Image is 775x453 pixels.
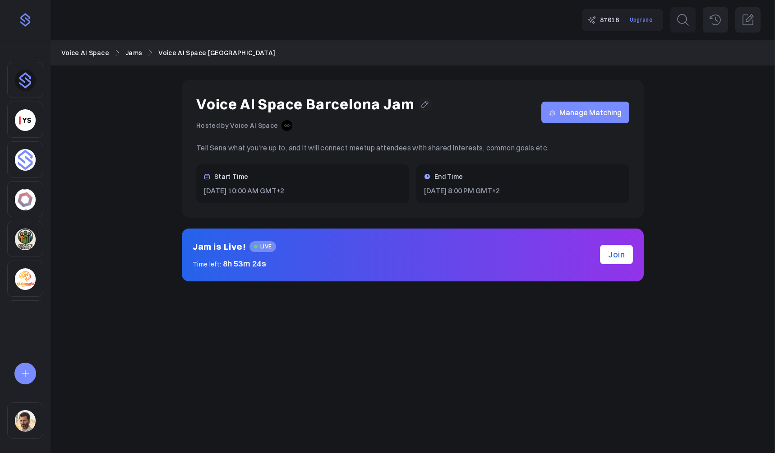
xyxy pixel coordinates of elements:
[600,245,633,264] a: Join
[193,239,246,254] h2: Jam is Live!
[193,260,221,268] span: Time left:
[424,185,622,196] p: [DATE] 8:00 PM GMT+2
[15,410,36,432] img: sqr4epb0z8e5jm577i6jxqftq3ng
[15,70,36,91] img: dhnou9yomun9587rl8johsq6w6vr
[600,15,619,25] span: 87618
[434,172,463,182] h3: End Time
[214,172,249,182] h3: Start Time
[281,120,292,131] img: 9mhdfgk8p09k1q6k3czsv07kq9ew
[61,48,109,58] a: Voice AI Space
[541,102,629,123] a: Manage Matching
[196,94,414,115] h1: Voice AI Space Barcelona Jam
[18,13,32,27] img: purple-logo-18f04229334c5639164ff563510a1dba46e1211543e89c7069427642f6c28bac.png
[15,149,36,171] img: 4sptar4mobdn0q43dsu7jy32kx6j
[125,48,142,58] a: Jams
[249,241,276,252] span: LIVE
[196,121,278,131] p: Hosted by Voice AI Space
[15,109,36,131] img: yorkseed.co
[624,13,658,27] a: Upgrade
[196,142,629,154] p: Tell Sena what you're up to, and it will connect meetup attendees with shared interests, common g...
[15,229,36,250] img: 3pj2efuqyeig3cua8agrd6atck9r
[158,48,275,58] a: Voice AI Space [GEOGRAPHIC_DATA]
[203,185,402,196] p: [DATE] 10:00 AM GMT+2
[223,258,267,269] span: 8h 53m 24s
[61,48,764,58] nav: Breadcrumb
[15,268,36,290] img: 2jp1kfh9ib76c04m8niqu4f45e0u
[15,189,36,210] img: 4hc3xb4og75h35779zhp6duy5ffo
